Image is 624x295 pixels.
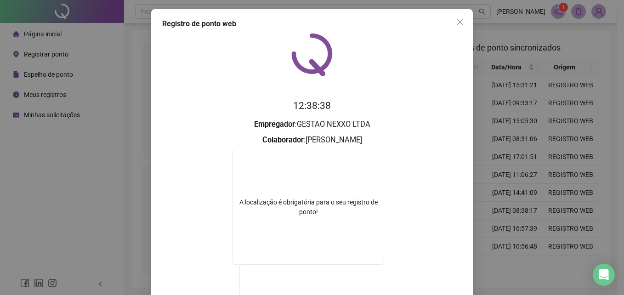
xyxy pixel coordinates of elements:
[291,33,333,76] img: QRPoint
[162,119,462,130] h3: : GESTAO NEXXO LTDA
[293,100,331,111] time: 12:38:38
[162,134,462,146] h3: : [PERSON_NAME]
[254,120,295,129] strong: Empregador
[262,136,304,144] strong: Colaborador
[453,15,467,29] button: Close
[456,18,464,26] span: close
[593,264,615,286] div: Open Intercom Messenger
[162,18,462,29] div: Registro de ponto web
[233,198,384,217] div: A localização é obrigatória para o seu registro de ponto!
